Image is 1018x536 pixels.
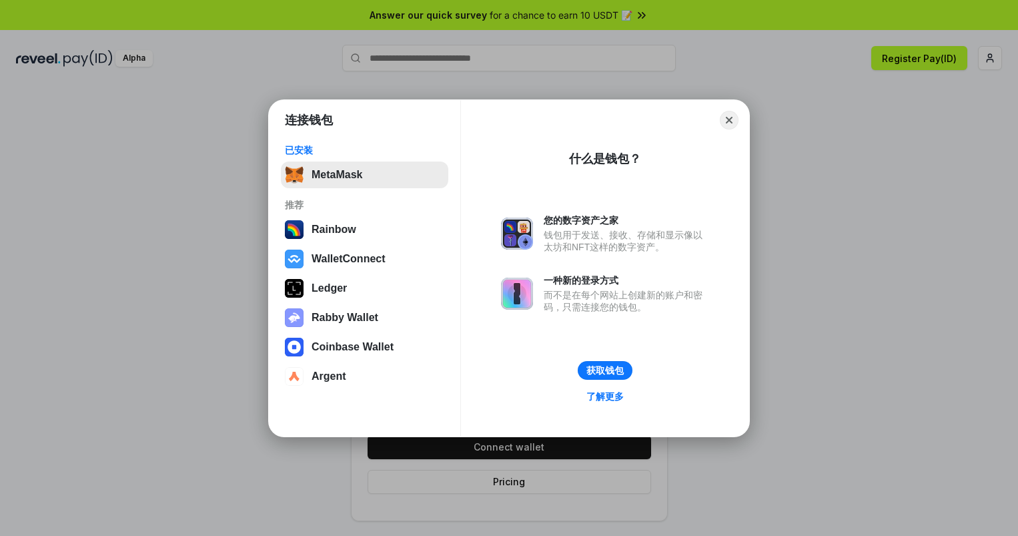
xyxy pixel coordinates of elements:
div: Ledger [312,282,347,294]
div: 而不是在每个网站上创建新的账户和密码，只需连接您的钱包。 [544,289,709,313]
img: svg+xml,%3Csvg%20width%3D%22120%22%20height%3D%22120%22%20viewBox%3D%220%200%20120%20120%22%20fil... [285,220,304,239]
img: svg+xml,%3Csvg%20xmlns%3D%22http%3A%2F%2Fwww.w3.org%2F2000%2Fsvg%22%20fill%3D%22none%22%20viewBox... [501,278,533,310]
img: svg+xml,%3Csvg%20xmlns%3D%22http%3A%2F%2Fwww.w3.org%2F2000%2Fsvg%22%20fill%3D%22none%22%20viewBox... [285,308,304,327]
div: Argent [312,370,346,382]
img: svg+xml,%3Csvg%20width%3D%2228%22%20height%3D%2228%22%20viewBox%3D%220%200%2028%2028%22%20fill%3D... [285,250,304,268]
div: Rainbow [312,224,356,236]
div: 已安装 [285,144,444,156]
div: WalletConnect [312,253,386,265]
img: svg+xml,%3Csvg%20fill%3D%22none%22%20height%3D%2233%22%20viewBox%3D%220%200%2035%2033%22%20width%... [285,166,304,184]
div: 什么是钱包？ [569,151,641,167]
button: WalletConnect [281,246,448,272]
button: Coinbase Wallet [281,334,448,360]
button: Ledger [281,275,448,302]
h1: 连接钱包 [285,112,333,128]
div: MetaMask [312,169,362,181]
a: 了解更多 [578,388,632,405]
div: 获取钱包 [586,364,624,376]
button: Close [720,111,738,129]
button: Argent [281,363,448,390]
div: 推荐 [285,199,444,211]
div: Coinbase Wallet [312,341,394,353]
img: svg+xml,%3Csvg%20xmlns%3D%22http%3A%2F%2Fwww.w3.org%2F2000%2Fsvg%22%20fill%3D%22none%22%20viewBox... [501,218,533,250]
img: svg+xml,%3Csvg%20width%3D%2228%22%20height%3D%2228%22%20viewBox%3D%220%200%2028%2028%22%20fill%3D... [285,338,304,356]
div: 您的数字资产之家 [544,214,709,226]
div: 一种新的登录方式 [544,274,709,286]
img: svg+xml,%3Csvg%20width%3D%2228%22%20height%3D%2228%22%20viewBox%3D%220%200%2028%2028%22%20fill%3D... [285,367,304,386]
img: svg+xml,%3Csvg%20xmlns%3D%22http%3A%2F%2Fwww.w3.org%2F2000%2Fsvg%22%20width%3D%2228%22%20height%3... [285,279,304,298]
button: Rabby Wallet [281,304,448,331]
button: 获取钱包 [578,361,632,380]
div: Rabby Wallet [312,312,378,324]
button: Rainbow [281,216,448,243]
div: 钱包用于发送、接收、存储和显示像以太坊和NFT这样的数字资产。 [544,229,709,253]
button: MetaMask [281,162,448,188]
div: 了解更多 [586,390,624,403]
